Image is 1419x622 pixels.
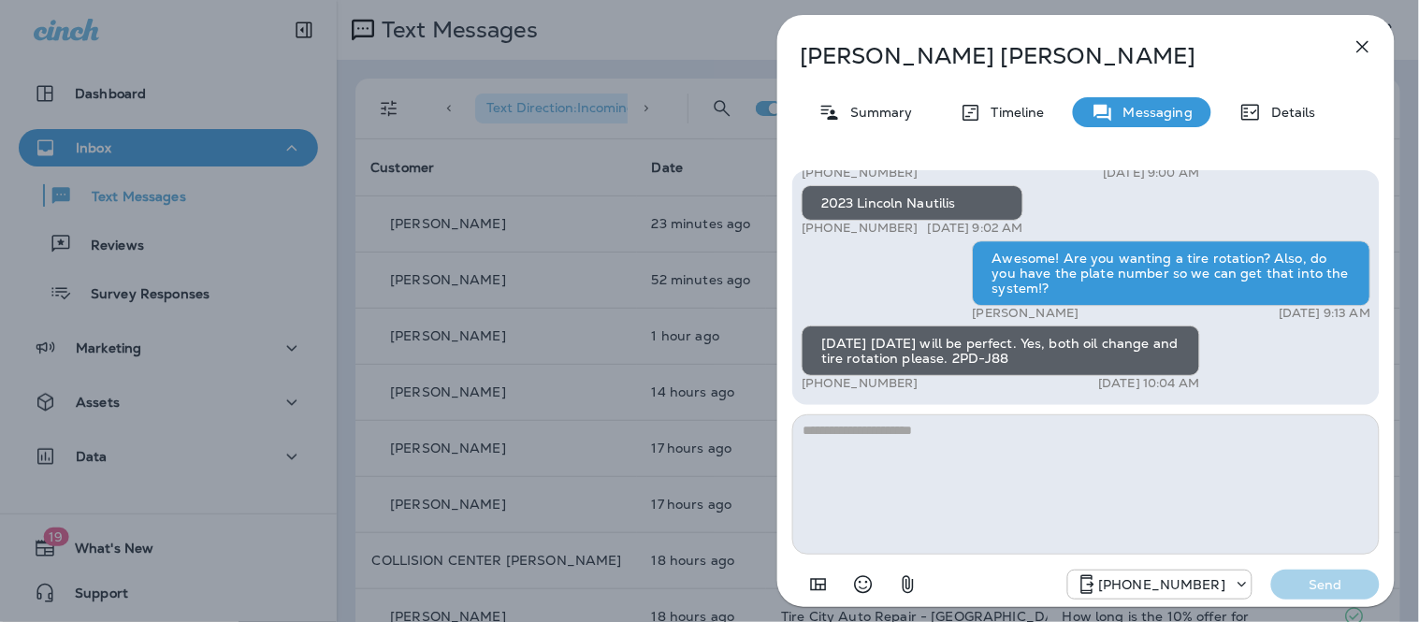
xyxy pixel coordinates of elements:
p: [PHONE_NUMBER] [802,166,919,181]
p: [PERSON_NAME] [PERSON_NAME] [800,43,1310,69]
button: Add in a premade template [800,566,837,603]
p: Details [1262,105,1316,120]
p: [PHONE_NUMBER] [802,376,919,391]
div: 2023 Lincoln Nautilis [802,185,1023,221]
p: Messaging [1114,105,1193,120]
p: [PHONE_NUMBER] [1098,577,1225,592]
button: Select an emoji [845,566,882,603]
p: [DATE] 9:00 AM [1104,166,1200,181]
div: +1 (517) 777-8454 [1068,573,1252,596]
div: Awesome! Are you wanting a tire rotation? Also, do you have the plate number so we can get that i... [972,240,1370,306]
p: [PHONE_NUMBER] [802,221,919,236]
p: [PERSON_NAME] [972,306,1079,321]
p: Timeline [982,105,1045,120]
div: [DATE] [DATE] will be perfect. Yes, both oil change and tire rotation please. 2PD-J88 [802,325,1200,376]
p: [DATE] 9:13 AM [1279,306,1370,321]
p: [DATE] 10:04 AM [1098,376,1199,391]
p: [DATE] 9:02 AM [928,221,1023,236]
p: Summary [841,105,913,120]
